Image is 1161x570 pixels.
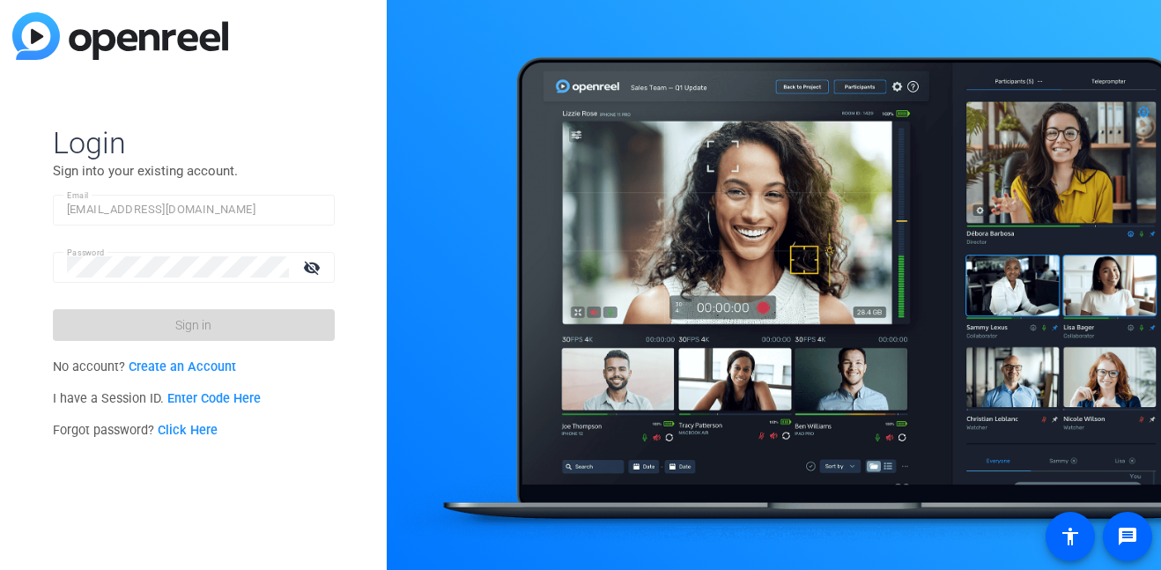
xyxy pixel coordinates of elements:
[53,161,335,181] p: Sign into your existing account.
[1060,526,1081,547] mat-icon: accessibility
[67,190,89,200] mat-label: Email
[53,359,237,374] span: No account?
[67,199,321,220] input: Enter Email Address
[129,359,236,374] a: Create an Account
[167,391,261,406] a: Enter Code Here
[67,248,105,257] mat-label: Password
[53,423,218,438] span: Forgot password?
[292,255,335,280] mat-icon: visibility_off
[12,12,228,60] img: blue-gradient.svg
[53,391,262,406] span: I have a Session ID.
[1117,526,1138,547] mat-icon: message
[158,423,218,438] a: Click Here
[53,124,335,161] span: Login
